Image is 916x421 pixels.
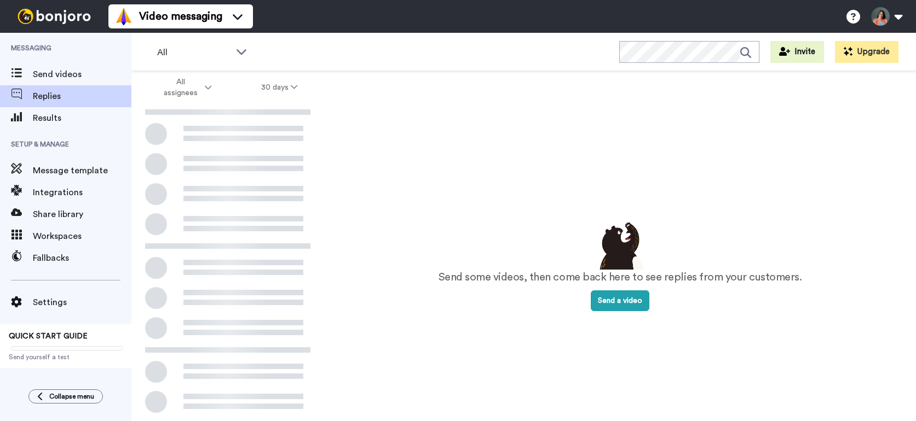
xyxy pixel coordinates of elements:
span: Integrations [33,186,131,199]
img: results-emptystates.png [593,219,648,270]
button: Collapse menu [28,389,103,404]
span: All [157,46,231,59]
span: Message template [33,164,131,177]
span: Collapse menu [49,392,94,401]
span: QUICK START GUIDE [9,332,88,340]
button: Upgrade [835,41,898,63]
button: Send a video [591,290,649,311]
span: Video messaging [139,9,222,24]
img: vm-color.svg [115,8,132,25]
span: All assignees [158,77,203,98]
span: Replies [33,90,131,103]
img: bj-logo-header-white.svg [13,9,95,24]
button: Invite [770,41,824,63]
span: Share library [33,208,131,221]
span: Send videos [33,68,131,81]
span: Fallbacks [33,252,131,265]
a: Send a video [591,297,649,305]
span: Settings [33,296,131,309]
span: Results [33,112,131,125]
button: All assignees [134,72,237,103]
p: Send some videos, then come back here to see replies from your customers. [439,270,802,285]
span: Send yourself a test [9,353,123,361]
button: 30 days [237,78,322,97]
span: Workspaces [33,230,131,243]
